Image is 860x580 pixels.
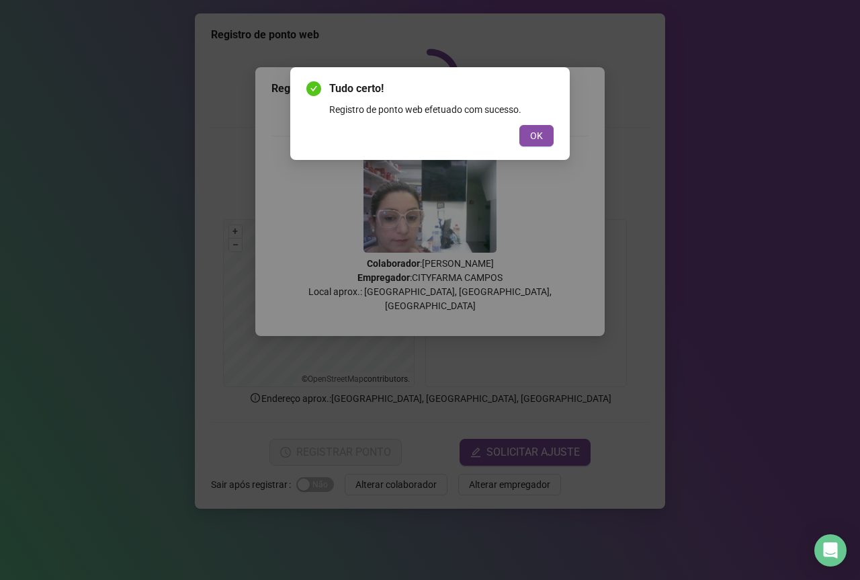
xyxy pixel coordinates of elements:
[329,81,554,97] span: Tudo certo!
[530,128,543,143] span: OK
[814,534,847,567] div: Open Intercom Messenger
[306,81,321,96] span: check-circle
[519,125,554,147] button: OK
[329,102,554,117] div: Registro de ponto web efetuado com sucesso.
